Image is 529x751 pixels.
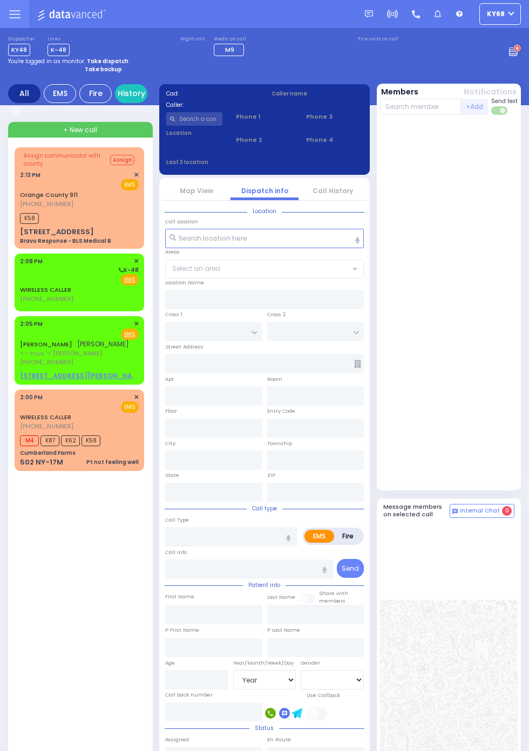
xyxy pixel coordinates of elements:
[249,724,279,732] span: Status
[166,101,258,109] label: Caller:
[491,97,518,105] span: Send text
[166,129,223,137] label: Location
[20,371,180,380] u: [STREET_ADDRESS][PERSON_NAME] - Use this
[464,86,517,98] button: Notifications
[301,659,320,667] label: Gender
[165,626,199,634] label: P First Name
[20,422,73,431] span: [PHONE_NUMBER]
[165,229,364,248] input: Search location here
[180,36,205,43] label: Night unit
[134,319,139,329] span: ✕
[8,57,85,65] span: You're logged in as monitor.
[24,152,109,168] span: Assign communicator with county
[134,170,139,180] span: ✕
[319,597,345,604] span: members
[79,84,112,103] div: Fire
[40,435,59,446] span: K87
[180,186,213,195] a: Map View
[487,9,505,19] span: ky68
[166,112,223,126] input: Search a contact
[247,504,282,513] span: Call type
[61,435,80,446] span: K62
[165,472,179,479] label: State
[267,736,291,743] label: En Route
[214,36,247,43] label: Medic on call
[337,559,364,578] button: Send
[20,340,72,349] a: [PERSON_NAME]
[272,90,363,98] label: Caller name
[165,549,187,556] label: Call Info
[20,285,71,294] a: WIRELESS CALLER
[241,186,288,195] a: Dispatch info
[165,311,182,318] label: Cross 1
[165,248,180,256] label: Areas
[48,44,70,56] span: K-48
[115,84,147,103] a: History
[165,279,204,286] label: Location Name
[165,659,175,667] label: Age
[87,57,128,65] strong: Take dispatch
[20,449,76,457] div: Cumberland Farms
[381,86,418,98] button: Members
[124,276,135,284] u: EMS
[306,135,363,145] span: Phone 4
[44,84,76,103] div: EMS
[313,186,353,195] a: Call History
[20,457,63,468] div: 502 NY-17M
[82,435,100,446] span: K58
[77,339,129,349] span: [PERSON_NAME]
[267,311,286,318] label: Cross 2
[267,593,295,601] label: Last Name
[20,190,78,199] a: Orange County 911
[267,440,292,447] label: Township
[117,266,139,274] span: K-48
[165,691,213,699] label: Call back number
[165,440,175,447] label: City
[110,155,134,165] button: Assign
[165,736,189,743] label: Assigned
[479,3,521,25] button: ky68
[20,257,43,265] span: 2:08 PM
[236,135,293,145] span: Phone 2
[20,213,39,224] span: K58
[172,264,220,274] span: Select an area
[63,125,97,135] span: + New call
[365,10,373,18] img: message.svg
[267,472,275,479] label: ZIP
[20,237,111,245] div: Bravo Response - BLS Medical B
[358,36,398,43] label: Fire units on call
[20,349,129,358] span: ר' געציל - ר' [PERSON_NAME]
[243,581,286,589] span: Patient info
[85,65,122,73] strong: Take backup
[267,375,282,383] label: Room
[8,36,35,43] label: Dispatcher
[20,227,94,237] div: [STREET_ADDRESS]
[383,503,450,517] h5: Message members on selected call
[165,343,204,351] label: Street Address
[380,99,462,115] input: Search member
[165,593,194,600] label: First Name
[165,375,174,383] label: Apt
[334,530,362,543] label: Fire
[20,295,73,303] span: [PHONE_NUMBER]
[124,330,135,338] u: EMS
[267,626,300,634] label: P Last Name
[20,200,73,208] span: [PHONE_NUMBER]
[354,360,361,368] span: Other building occupants
[307,692,340,699] label: Use Callback
[20,320,43,328] span: 2:05 PM
[304,530,334,543] label: EMS
[86,458,139,466] div: Pt not feeling well
[233,659,296,667] div: Year/Month/Week/Day
[502,506,512,516] span: 0
[165,407,177,415] label: Floor
[319,590,348,597] small: Share with
[134,257,139,266] span: ✕
[450,504,514,518] button: Internal Chat 0
[48,36,70,43] label: Lines
[165,516,189,524] label: Call Type
[306,112,363,121] span: Phone 3
[37,8,109,21] img: Logo
[247,207,282,215] span: Location
[134,393,139,402] span: ✕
